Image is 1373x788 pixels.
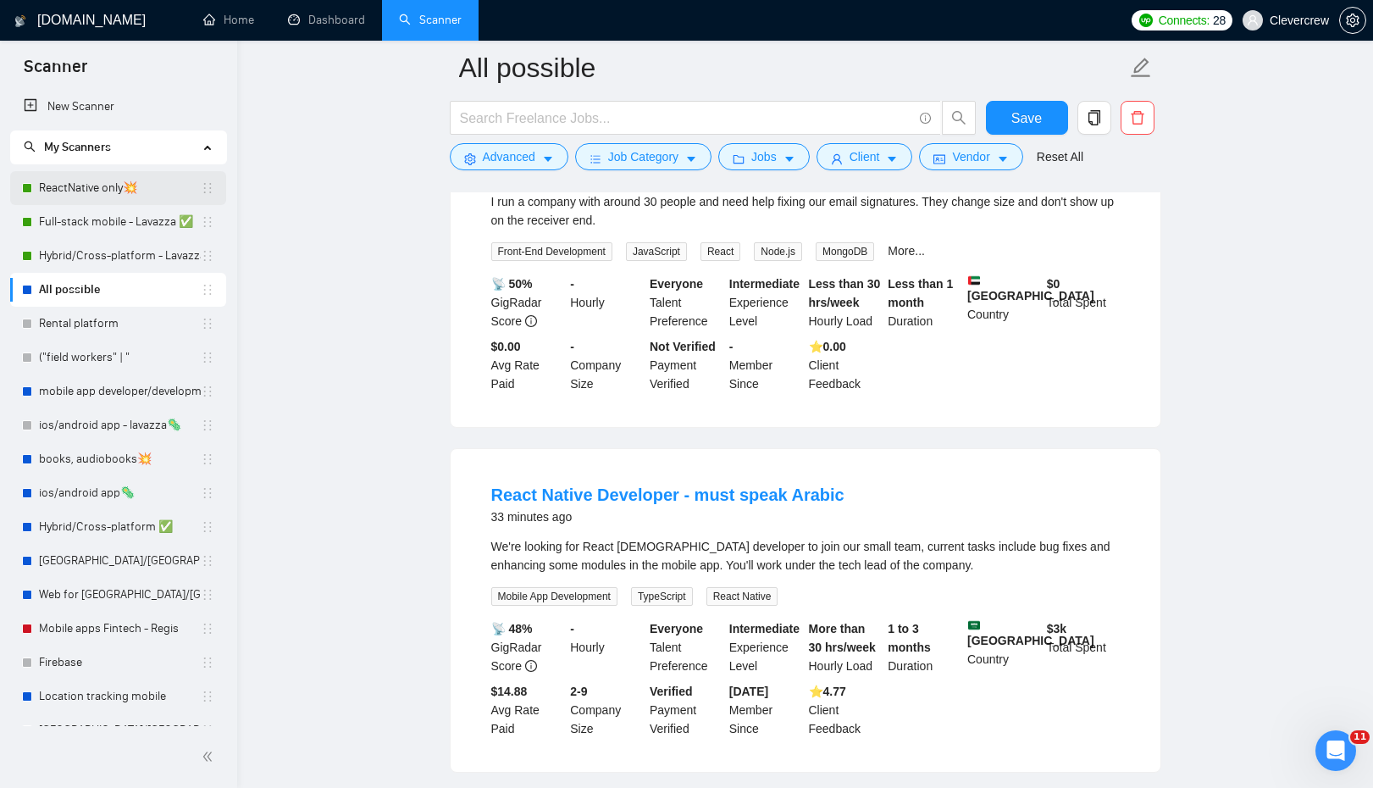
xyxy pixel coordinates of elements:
[646,275,726,330] div: Talent Preference
[888,622,931,654] b: 1 to 3 months
[39,510,201,544] a: Hybrid/Cross-platform ✅
[1340,14,1365,27] span: setting
[567,682,646,738] div: Company Size
[10,307,226,341] li: Rental platform
[39,375,201,408] a: mobile app developer/development📲
[201,554,214,568] span: holder
[968,275,980,286] img: 🇦🇪
[488,275,567,330] div: GigRadar Score
[24,140,111,154] span: My Scanners
[1121,101,1154,135] button: delete
[570,340,574,353] b: -
[997,153,1009,165] span: caret-down
[1121,110,1154,125] span: delete
[575,143,711,170] button: barsJob Categorycaret-down
[201,656,214,669] span: holder
[491,486,844,504] a: React Native Developer - must speak Arabic
[288,13,365,27] a: dashboardDashboard
[39,713,201,747] a: [GEOGRAPHIC_DATA]/[GEOGRAPHIC_DATA]/Quatar
[201,452,214,466] span: holder
[650,622,703,635] b: Everyone
[39,171,201,205] a: ReactNative only💥
[733,153,745,165] span: folder
[39,307,201,341] a: Rental platform
[44,140,111,154] span: My Scanners
[491,277,533,291] b: 📡 50%
[24,141,36,153] span: search
[39,341,201,375] a: ("field workers" | "
[1047,277,1060,291] b: $ 0
[488,619,567,675] div: GigRadar Score
[1044,275,1123,330] div: Total Spent
[729,622,800,635] b: Intermediate
[729,277,800,291] b: Intermediate
[10,375,226,408] li: mobile app developer/development📲
[201,724,214,737] span: holder
[1350,730,1370,744] span: 11
[626,242,687,261] span: JavaScript
[1037,147,1083,166] a: Reset All
[718,143,810,170] button: folderJobscaret-down
[39,578,201,612] a: Web for [GEOGRAPHIC_DATA]/[GEOGRAPHIC_DATA]
[39,646,201,680] a: Firebase
[10,713,226,747] li: UAE/Saudi/Quatar
[39,239,201,273] a: Hybrid/Cross-platform - Lavazza ✅
[10,205,226,239] li: Full-stack mobile - Lavazza ✅
[650,685,693,698] b: Verified
[202,748,219,765] span: double-left
[570,622,574,635] b: -
[567,337,646,393] div: Company Size
[806,337,885,393] div: Client Feedback
[491,622,533,635] b: 📡 48%
[809,340,846,353] b: ⭐️ 0.00
[726,275,806,330] div: Experience Level
[1339,7,1366,34] button: setting
[201,520,214,534] span: holder
[201,690,214,703] span: holder
[201,249,214,263] span: holder
[884,275,964,330] div: Duration
[201,622,214,635] span: holder
[850,147,880,166] span: Client
[567,619,646,675] div: Hourly
[751,147,777,166] span: Jobs
[952,147,989,166] span: Vendor
[754,242,802,261] span: Node.js
[650,277,703,291] b: Everyone
[806,682,885,738] div: Client Feedback
[459,47,1127,89] input: Scanner name...
[201,419,214,432] span: holder
[201,317,214,330] span: holder
[920,113,931,124] span: info-circle
[590,153,601,165] span: bars
[491,242,612,261] span: Front-End Development
[646,337,726,393] div: Payment Verified
[1044,619,1123,675] div: Total Spent
[816,242,874,261] span: MongoDB
[201,215,214,229] span: holder
[608,147,678,166] span: Job Category
[10,408,226,442] li: ios/android app - lavazza🦠
[542,153,554,165] span: caret-down
[726,337,806,393] div: Member Since
[10,341,226,375] li: ("field workers" | "
[964,619,1044,675] div: Country
[986,101,1068,135] button: Save
[491,685,528,698] b: $14.88
[203,13,254,27] a: homeHome
[483,147,535,166] span: Advanced
[39,476,201,510] a: ios/android app🦠
[201,351,214,364] span: holder
[39,273,201,307] a: All possible
[1077,101,1111,135] button: copy
[201,486,214,500] span: holder
[525,315,537,327] span: info-circle
[10,612,226,646] li: Mobile apps Fintech - Regis
[491,507,844,527] div: 33 minutes ago
[817,143,913,170] button: userClientcaret-down
[967,275,1094,302] b: [GEOGRAPHIC_DATA]
[888,244,925,258] a: More...
[968,619,980,631] img: 🇸🇦
[806,275,885,330] div: Hourly Load
[942,101,976,135] button: search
